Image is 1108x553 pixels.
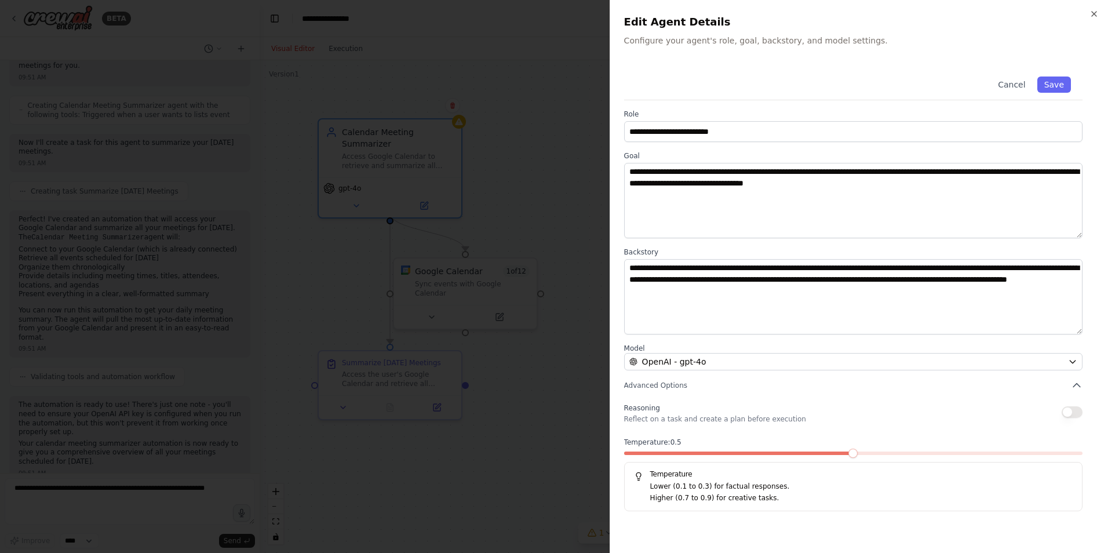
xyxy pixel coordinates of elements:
label: Model [624,344,1083,353]
span: Reasoning [624,404,660,412]
span: OpenAI - gpt-4o [642,356,706,368]
p: Reflect on a task and create a plan before execution [624,414,806,424]
label: Role [624,110,1083,119]
button: Save [1037,77,1071,93]
span: Temperature: 0.5 [624,438,681,447]
label: Backstory [624,248,1083,257]
button: Advanced Options [624,380,1083,391]
p: Configure your agent's role, goal, backstory, and model settings. [624,35,1094,46]
p: Higher (0.7 to 0.9) for creative tasks. [650,493,1073,504]
label: Goal [624,151,1083,161]
p: Lower (0.1 to 0.3) for factual responses. [650,481,1073,493]
h5: Temperature [634,470,1073,479]
h2: Edit Agent Details [624,14,1094,30]
button: Cancel [991,77,1032,93]
span: Advanced Options [624,381,687,390]
button: OpenAI - gpt-4o [624,353,1083,370]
